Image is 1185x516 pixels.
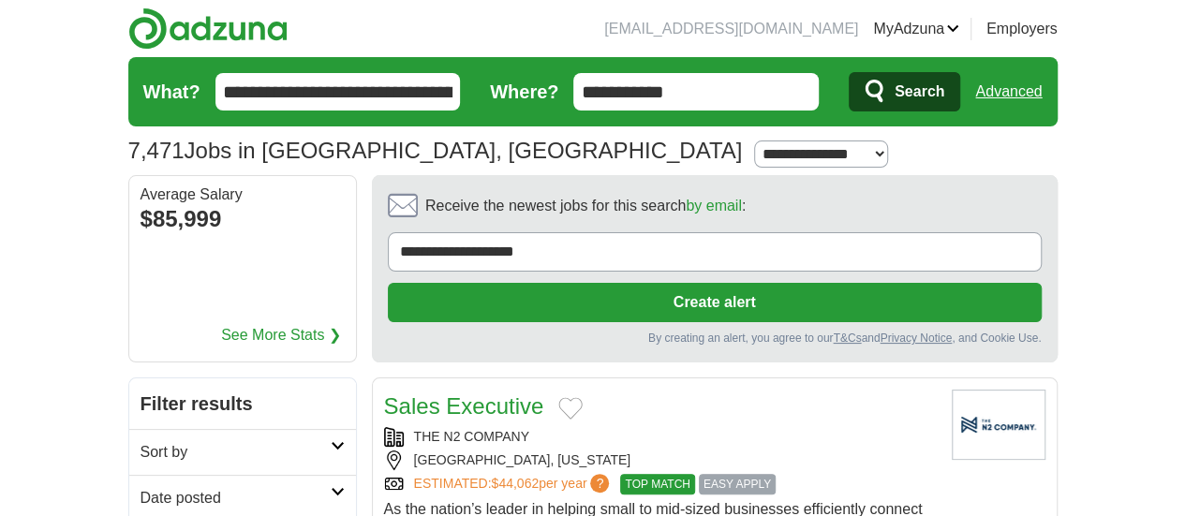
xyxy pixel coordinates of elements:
[388,330,1042,346] div: By creating an alert, you agree to our and , and Cookie Use.
[388,283,1042,322] button: Create alert
[986,18,1058,40] a: Employers
[558,397,583,420] button: Add to favorite jobs
[129,378,356,429] h2: Filter results
[425,195,746,217] span: Receive the newest jobs for this search :
[221,324,341,346] a: See More Stats ❯
[975,73,1042,111] a: Advanced
[384,393,544,419] a: Sales Executive
[880,332,952,345] a: Privacy Notice
[699,474,776,494] span: EASY APPLY
[620,474,694,494] span: TOP MATCH
[141,187,345,202] div: Average Salary
[384,427,937,447] div: THE N2 COMPANY
[873,18,959,40] a: MyAdzuna
[490,78,558,106] label: Where?
[141,202,345,236] div: $85,999
[128,7,288,50] img: Adzuna logo
[384,450,937,470] div: [GEOGRAPHIC_DATA], [US_STATE]
[952,390,1045,460] img: Company logo
[128,138,743,163] h1: Jobs in [GEOGRAPHIC_DATA], [GEOGRAPHIC_DATA]
[141,487,331,509] h2: Date posted
[895,73,944,111] span: Search
[686,198,742,214] a: by email
[590,474,609,493] span: ?
[604,18,858,40] li: [EMAIL_ADDRESS][DOMAIN_NAME]
[414,474,614,494] a: ESTIMATED:$44,062per year?
[491,476,539,491] span: $44,062
[849,72,960,111] button: Search
[128,134,185,168] span: 7,471
[143,78,200,106] label: What?
[141,441,331,464] h2: Sort by
[833,332,861,345] a: T&Cs
[129,429,356,475] a: Sort by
